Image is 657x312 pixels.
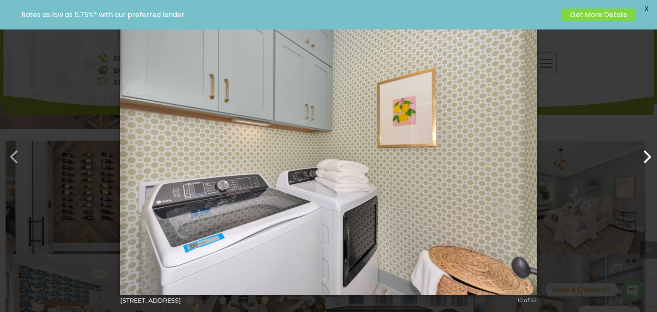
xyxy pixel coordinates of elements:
button: Next (Right arrow key) [632,142,653,163]
div: [STREET_ADDRESS] [120,297,537,304]
p: Rates as low as 5.75%* with our preferred lender [21,11,557,19]
a: Get More Details [562,9,636,21]
div: 10 of 42 [518,297,537,304]
span: X [640,2,653,15]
